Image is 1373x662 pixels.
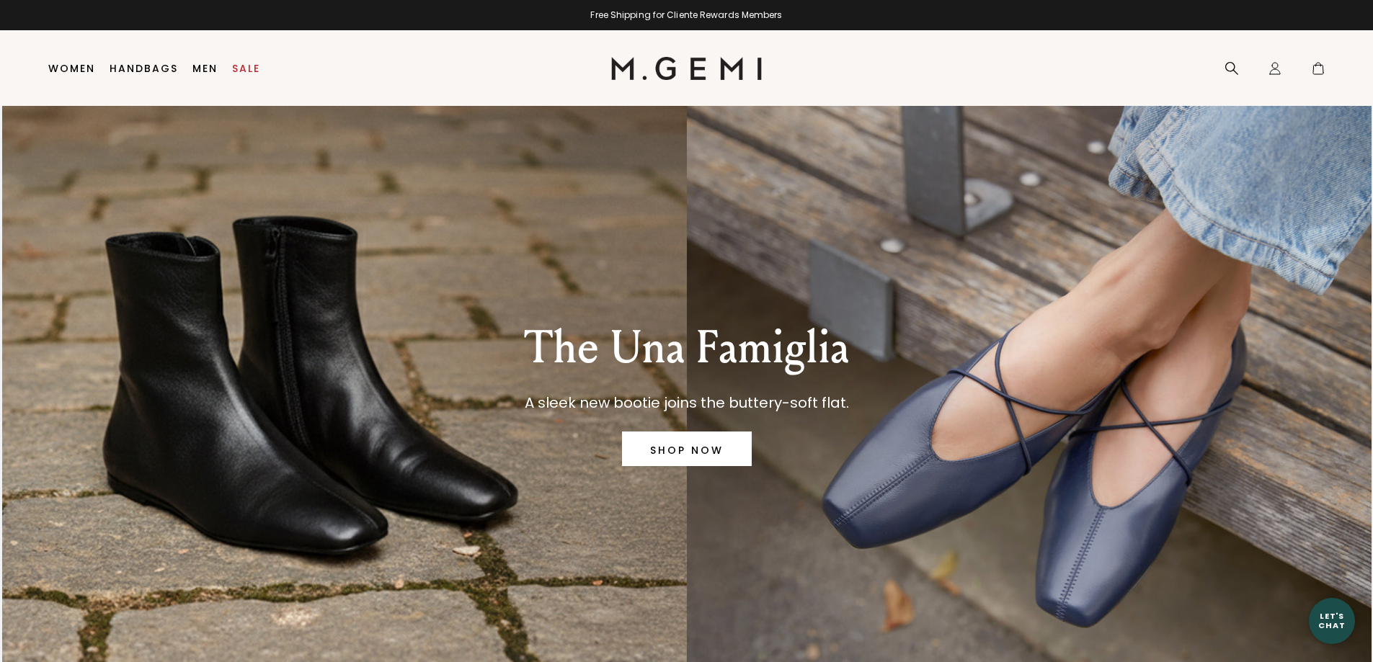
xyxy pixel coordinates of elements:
[524,391,849,414] p: A sleek new bootie joins the buttery-soft flat.
[192,63,218,74] a: Men
[48,63,95,74] a: Women
[622,431,752,466] a: SHOP NOW
[1309,612,1355,630] div: Let's Chat
[232,63,260,74] a: Sale
[110,63,178,74] a: Handbags
[524,322,849,374] p: The Una Famiglia
[611,57,762,80] img: M.Gemi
